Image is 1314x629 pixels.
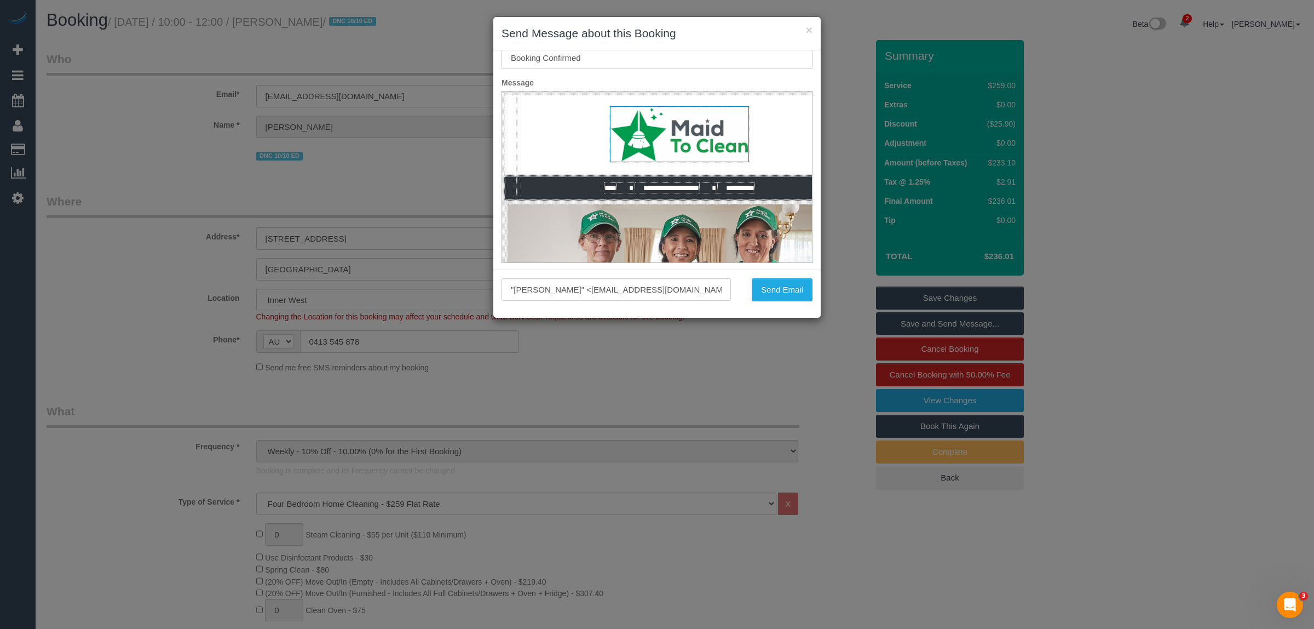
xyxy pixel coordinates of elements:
button: Send Email [752,278,812,301]
iframe: Rich Text Editor, editor1 [502,92,812,262]
span: 3 [1299,592,1308,601]
button: × [806,24,812,36]
label: Message [493,77,821,88]
input: Subject [502,47,812,69]
h3: Send Message about this Booking [502,25,812,42]
iframe: Intercom live chat [1277,592,1303,618]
